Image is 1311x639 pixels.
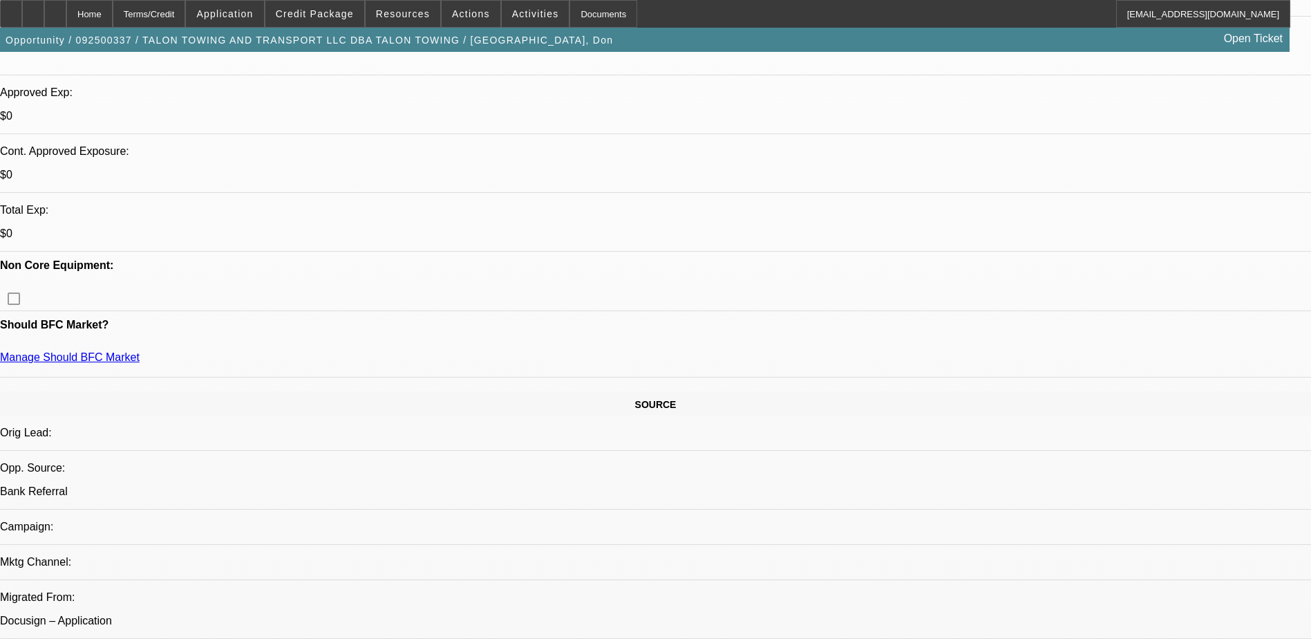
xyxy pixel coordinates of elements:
span: SOURCE [635,399,677,410]
span: Opportunity / 092500337 / TALON TOWING AND TRANSPORT LLC DBA TALON TOWING / [GEOGRAPHIC_DATA], Don [6,35,613,46]
span: Activities [512,8,559,19]
span: Actions [452,8,490,19]
span: Application [196,8,253,19]
button: Activities [502,1,569,27]
span: Resources [376,8,430,19]
span: Credit Package [276,8,354,19]
button: Application [186,1,263,27]
button: Actions [442,1,500,27]
button: Credit Package [265,1,364,27]
a: Open Ticket [1218,27,1288,50]
button: Resources [366,1,440,27]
